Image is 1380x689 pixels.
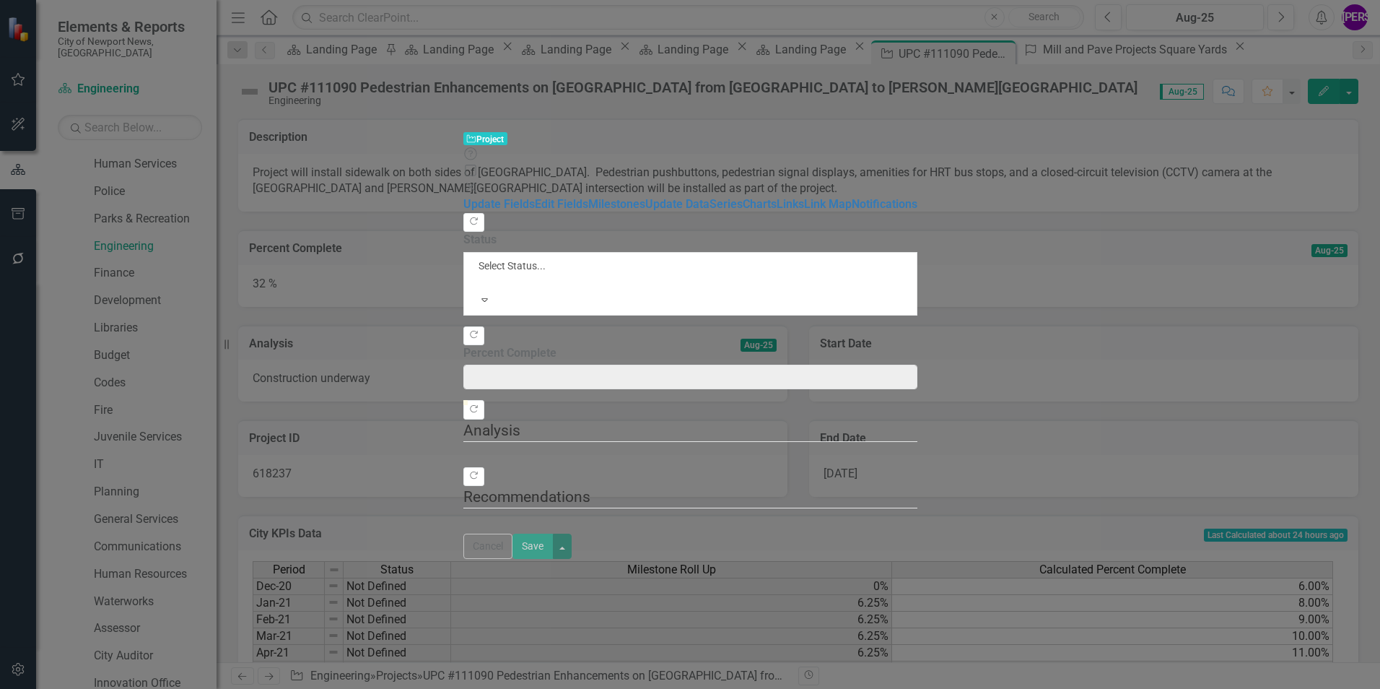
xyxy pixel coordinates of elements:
div: Select Status... [479,259,902,273]
a: Update Fields [463,197,535,211]
a: Notifications [852,197,917,211]
button: Cancel [463,534,512,559]
label: Status [463,232,917,248]
legend: Analysis [463,420,917,442]
a: Link Map [804,197,852,211]
legend: Recommendations [463,486,917,508]
a: Series [709,197,743,211]
a: Update Data [645,197,709,211]
span: Project [463,132,507,146]
a: Milestones [588,197,645,211]
a: Links [777,197,804,211]
a: Edit Fields [535,197,588,211]
button: Save [512,534,553,559]
label: Percent Complete [463,345,917,362]
a: Charts [743,197,777,211]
